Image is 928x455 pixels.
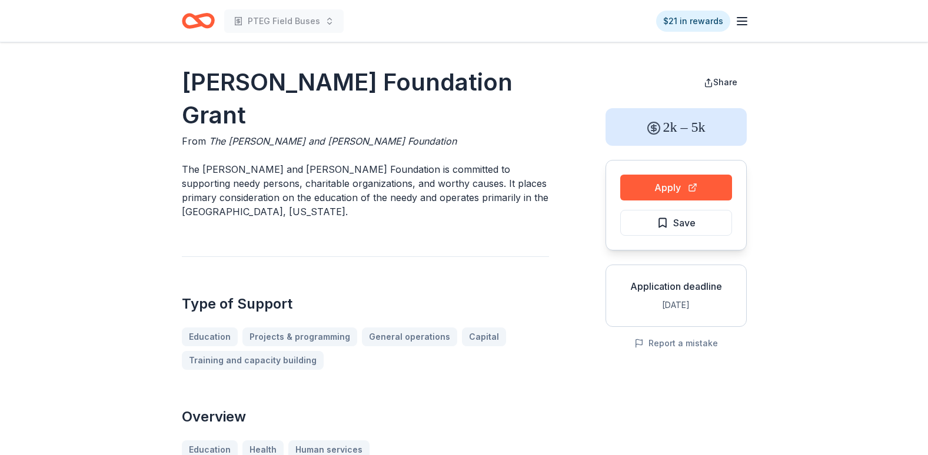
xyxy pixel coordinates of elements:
[182,351,324,370] a: Training and capacity building
[462,327,506,346] a: Capital
[182,162,549,219] p: The [PERSON_NAME] and [PERSON_NAME] Foundation is committed to supporting needy persons, charitab...
[620,175,732,200] button: Apply
[634,336,718,350] button: Report a mistake
[656,11,730,32] a: $21 in rewards
[694,71,747,94] button: Share
[182,7,215,35] a: Home
[616,279,737,293] div: Application deadline
[182,295,549,313] h2: Type of Support
[362,327,457,346] a: General operations
[713,77,737,87] span: Share
[224,9,344,33] button: PTEG Field Buses
[182,327,238,346] a: Education
[673,215,696,230] span: Save
[182,134,549,148] div: From
[182,407,549,426] h2: Overview
[182,66,549,132] h1: [PERSON_NAME] Foundation Grant
[242,327,357,346] a: Projects & programming
[620,210,732,236] button: Save
[248,14,320,28] span: PTEG Field Buses
[209,135,457,147] span: The [PERSON_NAME] and [PERSON_NAME] Foundation
[606,108,747,146] div: 2k – 5k
[616,298,737,312] div: [DATE]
